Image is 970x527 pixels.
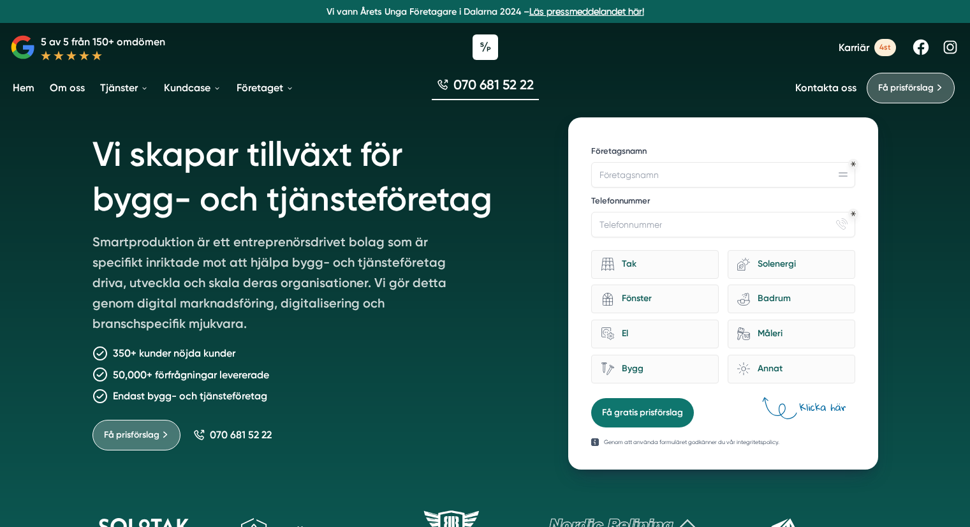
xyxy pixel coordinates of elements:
a: Läs pressmeddelandet här! [529,6,644,17]
div: Obligatoriskt [851,161,856,167]
label: Telefonnummer [591,195,855,209]
a: Få prisförslag [92,420,180,450]
a: 070 681 52 22 [432,75,539,100]
span: 4st [874,39,896,56]
span: Få prisförslag [878,81,934,95]
a: Tjänster [98,71,151,104]
a: Kontakta oss [795,82,856,94]
a: Få prisförslag [867,73,955,103]
a: Företaget [234,71,297,104]
a: Om oss [47,71,87,104]
p: Genom att använda formuläret godkänner du vår integritetspolicy. [604,438,779,447]
span: Karriär [839,41,869,54]
p: Endast bygg- och tjänsteföretag [113,388,267,404]
a: Kundcase [161,71,224,104]
h1: Vi skapar tillväxt för bygg- och tjänsteföretag [92,117,538,232]
div: Obligatoriskt [851,211,856,216]
span: 070 681 52 22 [453,75,534,94]
p: Smartproduktion är ett entreprenörsdrivet bolag som är specifikt inriktade mot att hjälpa bygg- o... [92,232,460,339]
a: Hem [10,71,37,104]
input: Företagsnamn [591,162,855,188]
p: 50,000+ förfrågningar levererade [113,367,269,383]
a: 070 681 52 22 [193,429,272,441]
label: Företagsnamn [591,145,855,160]
span: 070 681 52 22 [210,429,272,441]
span: Få prisförslag [104,428,159,442]
a: Karriär 4st [839,39,896,56]
p: Vi vann Årets Unga Företagare i Dalarna 2024 – [5,5,965,18]
input: Telefonnummer [591,212,855,237]
p: 5 av 5 från 150+ omdömen [41,34,165,50]
button: Få gratis prisförslag [591,398,694,427]
p: 350+ kunder nöjda kunder [113,345,235,361]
